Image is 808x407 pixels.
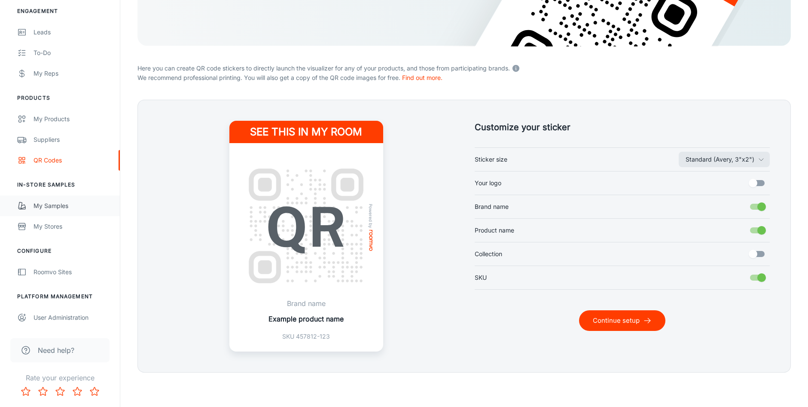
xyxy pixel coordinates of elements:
span: Need help? [38,345,74,355]
h5: Customize your sticker [475,121,770,134]
button: Continue setup [579,310,665,331]
h4: See this in my room [229,121,383,143]
span: Your logo [475,178,501,188]
div: Roomvo Sites [34,267,111,277]
span: Product name [475,226,514,235]
img: QR Code Example [240,159,373,293]
div: My Products [34,114,111,124]
button: Sticker size [679,152,770,167]
span: SKU [475,273,487,282]
div: User Administration [34,313,111,322]
p: We recommend professional printing. You will also get a copy of the QR code images for free. [137,73,791,83]
button: Rate 1 star [17,383,34,400]
span: Brand name [475,202,509,211]
button: Rate 4 star [69,383,86,400]
button: Rate 5 star [86,383,103,400]
p: Example product name [268,314,344,324]
p: Rate your experience [7,373,113,383]
button: Rate 2 star [34,383,52,400]
p: SKU 457812-123 [268,332,344,341]
div: To-do [34,48,111,58]
div: Suppliers [34,135,111,144]
div: My Stores [34,222,111,231]
div: My Reps [34,69,111,78]
img: roomvo [369,230,372,251]
span: Powered by [366,204,375,228]
p: Brand name [268,298,344,309]
p: Here you can create QR code stickers to directly launch the visualizer for any of your products, ... [137,62,791,73]
button: Rate 3 star [52,383,69,400]
a: Find out more. [402,74,442,81]
div: Leads [34,28,111,37]
div: My Samples [34,201,111,211]
div: QR Codes [34,156,111,165]
span: Collection [475,249,502,259]
span: Sticker size [475,155,507,164]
